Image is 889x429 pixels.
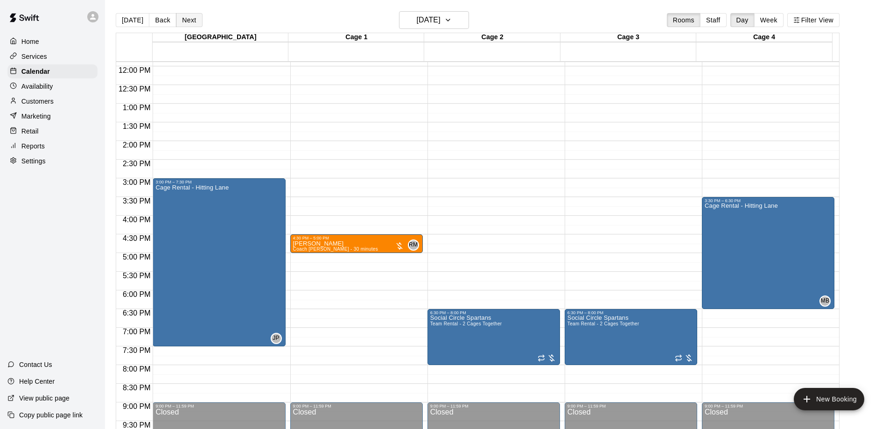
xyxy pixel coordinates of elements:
div: Cage 4 [696,33,832,42]
span: 4:00 PM [120,216,153,224]
span: 5:00 PM [120,253,153,261]
h6: [DATE] [417,14,441,27]
div: Mike Boyd [819,295,831,307]
span: 3:00 PM [120,178,153,186]
span: 3:30 PM [120,197,153,205]
div: Cage 1 [288,33,424,42]
span: 7:30 PM [120,346,153,354]
button: Staff [700,13,727,27]
p: Contact Us [19,360,52,369]
span: 2:30 PM [120,160,153,168]
span: 2:00 PM [120,141,153,149]
div: 6:30 PM – 8:00 PM [430,310,557,315]
div: 9:00 PM – 11:59 PM [705,404,832,408]
button: Next [176,13,202,27]
span: Justin Pannell [274,333,282,344]
span: 4:30 PM [120,234,153,242]
button: [DATE] [116,13,149,27]
div: 3:30 PM – 6:30 PM [705,198,832,203]
a: Services [7,49,98,63]
span: Mike Boyd [823,295,831,307]
div: 9:00 PM – 11:59 PM [293,404,420,408]
a: Reports [7,139,98,153]
div: 3:00 PM – 7:30 PM [155,180,282,184]
div: 3:30 PM – 6:30 PM: Cage Rental - Hitting Lane [702,197,834,309]
div: 4:30 PM – 5:00 PM [293,236,420,240]
button: Rooms [667,13,700,27]
div: Cage 3 [560,33,696,42]
span: RM [409,240,418,250]
span: MB [821,296,830,306]
span: 9:30 PM [120,421,153,429]
span: Coach [PERSON_NAME] - 30 minutes [293,246,378,252]
p: Customers [21,97,54,106]
span: 8:30 PM [120,384,153,392]
div: 3:00 PM – 7:30 PM: Cage Rental - Hitting Lane [153,178,285,346]
p: Reports [21,141,45,151]
button: Filter View [787,13,840,27]
button: [DATE] [399,11,469,29]
span: Recurring event [538,354,545,362]
a: Marketing [7,109,98,123]
a: Settings [7,154,98,168]
span: 12:00 PM [116,66,153,74]
a: Availability [7,79,98,93]
span: Team Rental - 2 Cages Together [567,321,639,326]
span: 9:00 PM [120,402,153,410]
a: Home [7,35,98,49]
p: Marketing [21,112,51,121]
p: Home [21,37,39,46]
p: Availability [21,82,53,91]
span: 8:00 PM [120,365,153,373]
span: 6:30 PM [120,309,153,317]
p: Settings [21,156,46,166]
div: 9:00 PM – 11:59 PM [567,404,694,408]
div: 9:00 PM – 11:59 PM [430,404,557,408]
div: 6:30 PM – 8:00 PM: Team Rental - 2 Cages Together [427,309,560,365]
span: 5:30 PM [120,272,153,280]
div: [GEOGRAPHIC_DATA] [153,33,288,42]
span: 7:00 PM [120,328,153,336]
a: Calendar [7,64,98,78]
div: Cage 2 [424,33,560,42]
button: add [794,388,864,410]
p: Calendar [21,67,50,76]
span: Rick McCleskey [412,239,419,251]
span: Recurring event [675,354,682,362]
button: Week [754,13,784,27]
button: Back [149,13,176,27]
a: Retail [7,124,98,138]
div: 4:30 PM – 5:00 PM: Coach Rick - 30 minutes [290,234,423,253]
span: JP [273,334,280,343]
span: 1:30 PM [120,122,153,130]
p: Copy public page link [19,410,83,420]
span: Team Rental - 2 Cages Together [430,321,502,326]
span: 12:30 PM [116,85,153,93]
div: 6:30 PM – 8:00 PM [567,310,694,315]
div: 6:30 PM – 8:00 PM: Team Rental - 2 Cages Together [565,309,697,365]
p: Services [21,52,47,61]
div: Justin Pannell [271,333,282,344]
span: 6:00 PM [120,290,153,298]
span: 1:00 PM [120,104,153,112]
p: Retail [21,127,39,136]
p: View public page [19,394,70,403]
p: Help Center [19,377,55,386]
a: Customers [7,94,98,108]
button: Day [730,13,755,27]
div: 9:00 PM – 11:59 PM [155,404,282,408]
div: Rick McCleskey [408,239,419,251]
